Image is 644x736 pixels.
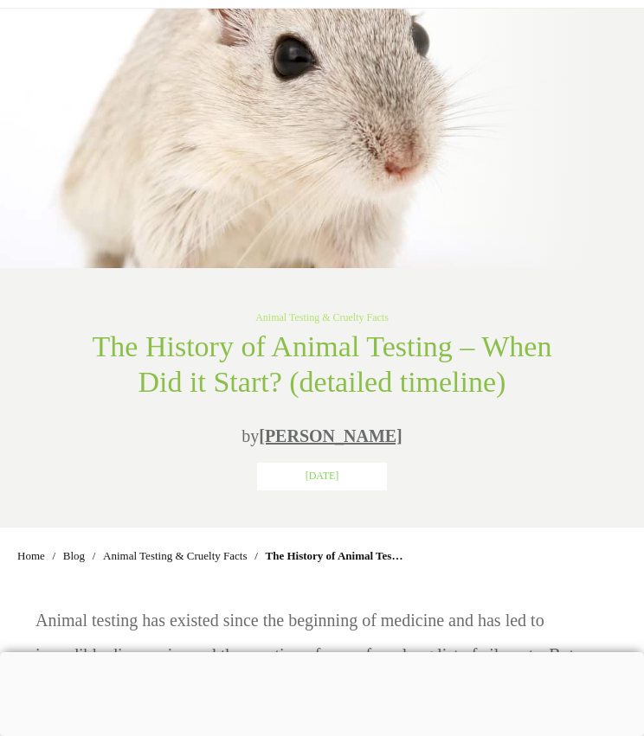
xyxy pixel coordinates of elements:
[93,330,552,398] span: The History of Animal Testing – When Did it Start? (detailed timeline)
[103,549,247,562] span: Animal Testing & Cruelty Facts
[265,545,406,567] span: The History of Animal Testing – When Did it Start? (detailed timeline)
[73,419,571,453] p: by
[88,551,100,562] li: /
[250,551,261,562] li: /
[255,311,389,323] a: Animal Testing & Cruelty Facts
[63,545,85,567] a: Blog
[259,426,402,445] a: [PERSON_NAME]
[48,551,60,562] li: /
[103,545,247,567] a: Animal Testing & Cruelty Facts
[63,549,85,562] span: Blog
[306,470,339,482] span: [DATE]
[17,549,45,562] span: Home
[17,545,45,567] a: Home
